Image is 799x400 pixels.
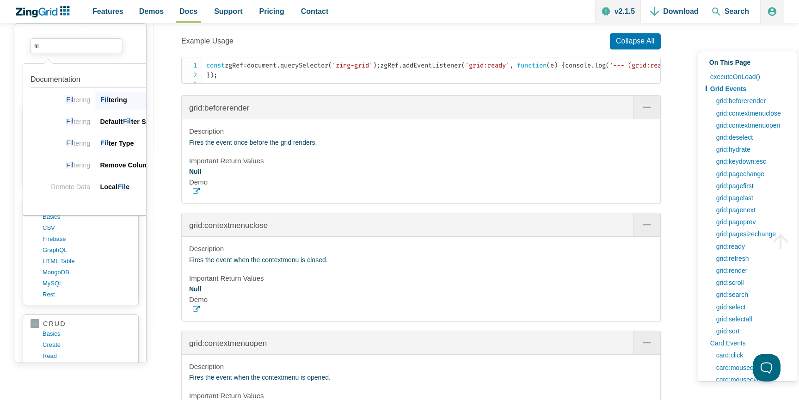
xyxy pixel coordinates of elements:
a: read [43,351,131,362]
a: grid:beforerender [189,104,249,112]
p: Fires the event when the contextmenu is opened. [189,372,653,383]
span: } [206,71,210,79]
a: rest [43,289,131,300]
a: grid:sort [712,325,790,337]
a: grid:contextmenuopen [712,119,790,131]
a: grid:contextmenuopen [189,339,267,348]
a: grid:search [712,289,790,301]
span: Demos [139,5,164,18]
span: const [206,62,225,69]
a: grid:selectall [712,313,790,325]
a: ZingChart Logo. Click to return to the homepage [15,6,74,18]
span: Fil [66,161,74,170]
a: grid:refresh [712,252,790,265]
a: Card Events [706,337,790,349]
span: Docs [179,5,197,18]
a: update [43,362,131,373]
span: { [561,62,565,69]
span: tering [66,161,91,170]
a: executeOnLoad() [706,71,790,83]
div: Default ter Settings [100,116,246,127]
a: grid:select [712,301,790,313]
div: tering [100,94,246,105]
a: grid:pagenext [712,204,790,216]
a: GraphQL [43,245,131,256]
a: grid:contextmenuclose [189,221,268,230]
a: grid:pagefirst [712,180,790,192]
h4: Important Return Values [189,156,653,166]
span: Fil [66,139,74,148]
a: grid:deselect [712,131,790,143]
span: ; [376,62,380,69]
span: Fil [66,95,74,104]
a: Link to the result [27,175,250,197]
a: create [43,339,131,351]
span: function [517,62,547,69]
iframe: Toggle Customer Support [753,354,781,382]
span: Contact [301,5,329,18]
span: Fil [100,95,108,104]
span: ( [606,62,609,69]
span: 'zing-grid' [332,62,373,69]
a: grid:pageprev [712,216,790,228]
p: Fires the event once before the grid renders. [189,137,653,148]
span: Support [214,5,242,18]
span: Remote Data [51,183,90,191]
span: ) [554,62,558,69]
input: search input [30,38,123,53]
a: grid:pagelast [712,192,790,204]
h4: Demo [189,295,653,304]
a: grid:pagesizechange [712,228,790,240]
a: grid:hydrate [712,143,790,155]
span: Pricing [259,5,284,18]
span: . [277,62,280,69]
a: Grid Events [706,83,790,95]
span: ) [373,62,376,69]
div: ter Type [100,138,246,149]
span: '--- (grid:ready) event fired ---' [609,62,735,69]
span: . [591,62,595,69]
span: ; [214,71,217,79]
a: MongoDB [43,267,131,278]
a: basics [43,328,131,339]
p: Example Usage [181,33,661,49]
span: tering [66,117,91,126]
span: querySelector [280,62,328,69]
a: grid:beforerender [712,95,790,107]
span: ( [328,62,332,69]
span: Documentation [31,75,80,83]
h4: Important Return Values [189,274,653,283]
span: Fil [117,183,126,191]
a: Link to the result [27,68,250,110]
code: zgRef document zgRef console e [206,61,660,80]
span: Fil [66,117,74,126]
a: grid:scroll [712,277,790,289]
h4: Description [189,127,653,136]
h4: Description [189,244,653,253]
div: Local e [100,181,246,192]
span: e [550,62,554,69]
p: Fires the event when the contextmenu is closed. [189,255,653,266]
a: Link to the result [27,110,250,131]
span: 'grid:ready' [465,62,510,69]
span: tering [66,139,91,148]
span: tering [66,95,91,104]
a: card:mouseover [712,374,790,386]
a: card:click [712,349,790,361]
span: = [243,62,247,69]
strong: Null [189,285,201,293]
a: Link to the result [27,154,250,175]
span: addEventListener [402,62,461,69]
span: Collapse All [610,33,661,49]
a: grid:contextmenuclose [712,107,790,119]
a: Link to the result [27,131,250,153]
a: grid:ready [712,240,790,252]
a: basics [43,211,131,222]
a: crud [31,320,131,328]
a: HTML table [43,256,131,267]
span: ) [210,71,214,79]
a: MySQL [43,278,131,289]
